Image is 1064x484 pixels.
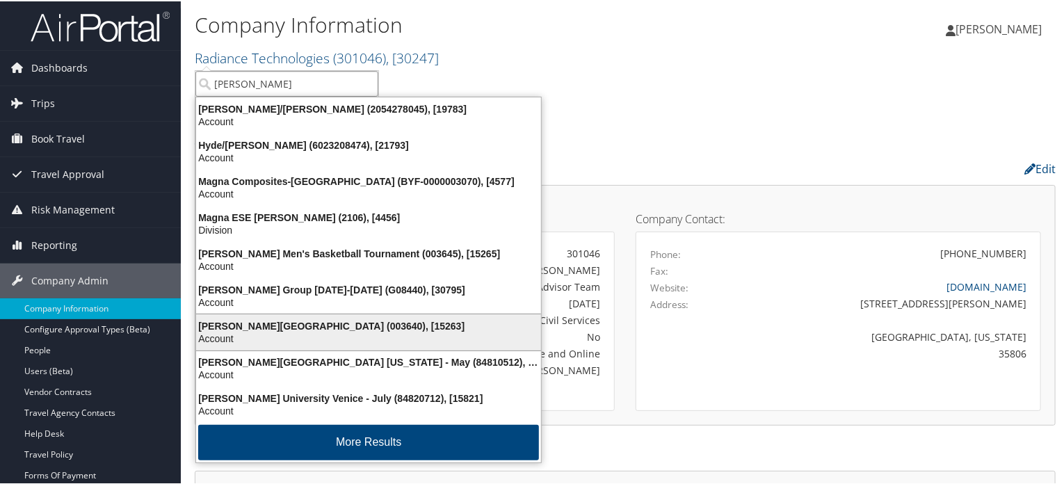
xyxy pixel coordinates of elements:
[188,331,549,344] div: Account
[1024,160,1056,175] a: Edit
[195,47,439,66] a: Radiance Technologies
[195,440,1056,464] h2: Contracts:
[750,345,1026,360] div: 35806
[650,296,688,310] label: Address:
[188,114,549,127] div: Account
[188,150,549,163] div: Account
[31,120,85,155] span: Book Travel
[956,20,1042,35] span: [PERSON_NAME]
[188,355,549,367] div: [PERSON_NAME][GEOGRAPHIC_DATA] [US_STATE] - May (84810512), [15819]
[188,403,549,416] div: Account
[31,227,77,261] span: Reporting
[650,246,681,260] label: Phone:
[946,279,1026,292] a: [DOMAIN_NAME]
[31,191,115,226] span: Risk Management
[188,367,549,380] div: Account
[31,262,108,297] span: Company Admin
[188,223,549,235] div: Division
[650,263,668,277] label: Fax:
[333,47,386,66] span: ( 301046 )
[940,245,1026,259] div: [PHONE_NUMBER]
[188,259,549,271] div: Account
[195,70,378,95] input: Search Accounts
[636,212,1041,223] h4: Company Contact:
[750,328,1026,343] div: [GEOGRAPHIC_DATA], [US_STATE]
[188,246,549,259] div: [PERSON_NAME] Men's Basketball Tournament (003645), [15265]
[188,174,549,186] div: Magna Composites-[GEOGRAPHIC_DATA] (BYF-0000003070), [4577]
[188,102,549,114] div: [PERSON_NAME]/[PERSON_NAME] (2054278045), [19783]
[31,49,88,84] span: Dashboards
[188,391,549,403] div: [PERSON_NAME] University Venice - July (84820712), [15821]
[198,423,539,459] button: More Results
[188,318,549,331] div: [PERSON_NAME][GEOGRAPHIC_DATA] (003640), [15263]
[750,295,1026,309] div: [STREET_ADDRESS][PERSON_NAME]
[188,186,549,199] div: Account
[946,7,1056,49] a: [PERSON_NAME]
[31,156,104,191] span: Travel Approval
[188,295,549,307] div: Account
[195,9,768,38] h1: Company Information
[31,85,55,120] span: Trips
[188,210,549,223] div: Magna ESE [PERSON_NAME] (2106), [4456]
[650,280,688,293] label: Website:
[31,9,170,42] img: airportal-logo.png
[188,138,549,150] div: Hyde/[PERSON_NAME] (6023208474), [21793]
[188,282,549,295] div: [PERSON_NAME] Group [DATE]-[DATE] (G08440), [30795]
[386,47,439,66] span: , [ 30247 ]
